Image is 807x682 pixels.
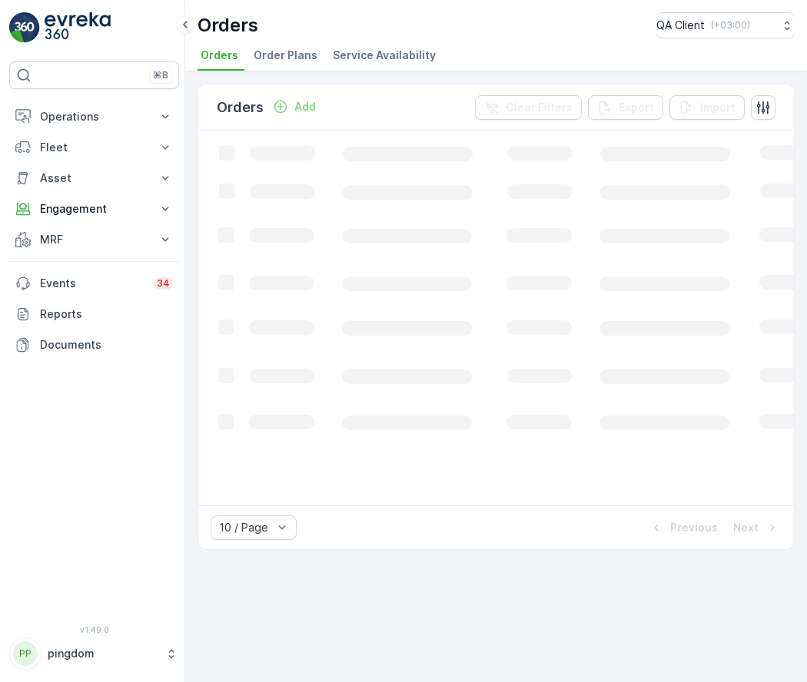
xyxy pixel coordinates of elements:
[619,100,654,115] p: Export
[40,170,148,186] p: Asset
[9,194,179,224] button: Engagement
[9,625,179,634] span: v 1.49.0
[670,520,718,535] p: Previous
[711,19,750,31] p: ( +03:00 )
[9,637,179,670] button: PPpingdom
[9,224,179,255] button: MRF
[13,641,38,666] div: PP
[40,306,173,322] p: Reports
[40,109,148,124] p: Operations
[9,163,179,194] button: Asset
[669,95,745,120] button: Import
[9,268,179,299] a: Events34
[40,337,173,353] p: Documents
[157,277,170,290] p: 34
[198,13,258,38] p: Orders
[9,329,179,360] a: Documents
[732,518,782,537] button: Next
[201,48,238,63] span: Orders
[333,48,436,63] span: Service Availability
[254,48,317,63] span: Order Plans
[656,18,705,33] p: QA Client
[700,100,736,115] p: Import
[40,232,148,247] p: MRF
[48,646,158,661] p: pingdom
[588,95,663,120] button: Export
[506,100,573,115] p: Clear Filters
[217,97,264,118] p: Orders
[9,132,179,163] button: Fleet
[45,12,111,43] img: logo_light-DOdMpM7g.png
[40,201,148,217] p: Engagement
[9,101,179,132] button: Operations
[40,140,148,155] p: Fleet
[40,276,144,291] p: Events
[9,299,179,329] a: Reports
[475,95,582,120] button: Clear Filters
[153,69,168,81] p: ⌘B
[9,12,40,43] img: logo
[656,12,795,38] button: QA Client(+03:00)
[267,98,322,116] button: Add
[733,520,759,535] p: Next
[294,99,316,114] p: Add
[647,518,719,537] button: Previous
